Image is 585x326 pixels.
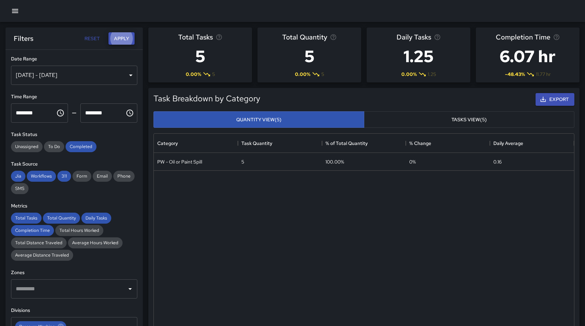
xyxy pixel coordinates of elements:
[406,134,490,153] div: % Change
[14,33,33,44] h6: Filters
[68,240,123,246] span: Average Hours Worked
[321,71,324,78] span: 5
[66,144,96,149] span: Completed
[11,237,67,248] div: Total Distance Traveled
[81,213,111,224] div: Daily Tasks
[11,173,25,179] span: Jia
[157,158,202,165] div: PW - Oil or Paint Spill
[11,225,54,236] div: Completion Time
[153,111,364,128] button: Quantity View(5)
[11,55,137,63] h6: Date Range
[536,93,574,106] button: Export
[496,32,550,43] span: Completion Time
[44,141,64,152] div: To Do
[153,93,260,104] h5: Task Breakdown by Category
[11,144,43,149] span: Unassigned
[11,240,67,246] span: Total Distance Traveled
[125,284,135,294] button: Open
[11,93,137,101] h6: Time Range
[364,111,575,128] button: Tasks View(5)
[54,106,67,120] button: Choose time, selected time is 12:00 AM
[493,158,502,165] div: 0.16
[493,134,523,153] div: Daily Average
[68,237,123,248] div: Average Hours Worked
[27,171,56,182] div: Workflows
[325,158,344,165] div: 100.00%
[81,215,111,221] span: Daily Tasks
[55,225,103,236] div: Total Hours Worked
[409,158,416,165] span: 0 %
[81,32,103,45] button: Reset
[496,43,560,70] h3: 6.07 hr
[282,32,327,43] span: Total Quantity
[490,134,574,153] div: Daily Average
[66,141,96,152] div: Completed
[322,134,406,153] div: % of Total Quantity
[93,171,112,182] div: Email
[295,71,310,78] span: 0.00 %
[428,71,436,78] span: 1.25
[11,307,137,314] h6: Divisions
[11,213,42,224] div: Total Tasks
[11,269,137,277] h6: Zones
[186,71,201,78] span: 0.00 %
[11,171,25,182] div: Jia
[11,183,28,194] div: SMS
[241,134,272,153] div: Task Quantity
[11,202,137,210] h6: Metrics
[43,213,80,224] div: Total Quantity
[11,250,73,261] div: Average Distance Traveled
[325,134,368,153] div: % of Total Quantity
[434,34,441,41] svg: Average number of tasks per day in the selected period, compared to the previous period.
[330,34,337,41] svg: Total task quantity in the selected period, compared to the previous period.
[536,71,551,78] span: 11.77 hr
[113,171,135,182] div: Phone
[397,32,431,43] span: Daily Tasks
[43,215,80,221] span: Total Quantity
[238,134,322,153] div: Task Quantity
[505,71,525,78] span: -48.43 %
[282,43,337,70] h3: 5
[397,43,441,70] h3: 1.25
[11,160,137,168] h6: Task Source
[44,144,64,149] span: To Do
[401,71,417,78] span: 0.00 %
[178,32,213,43] span: Total Tasks
[157,134,178,153] div: Category
[57,173,71,179] span: 311
[72,173,91,179] span: Form
[123,106,137,120] button: Choose time, selected time is 11:59 PM
[216,34,222,41] svg: Total number of tasks in the selected period, compared to the previous period.
[57,171,71,182] div: 311
[178,43,222,70] h3: 5
[113,173,135,179] span: Phone
[11,186,28,191] span: SMS
[72,171,91,182] div: Form
[93,173,112,179] span: Email
[553,34,560,41] svg: Average time taken to complete tasks in the selected period, compared to the previous period.
[11,66,137,85] div: [DATE] - [DATE]
[11,215,42,221] span: Total Tasks
[11,252,73,258] span: Average Distance Traveled
[55,227,103,233] span: Total Hours Worked
[409,134,431,153] div: % Change
[212,71,215,78] span: 5
[154,134,238,153] div: Category
[27,173,56,179] span: Workflows
[11,131,137,138] h6: Task Status
[241,158,244,165] div: 5
[11,227,54,233] span: Completion Time
[108,32,135,45] button: Apply
[11,141,43,152] div: Unassigned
